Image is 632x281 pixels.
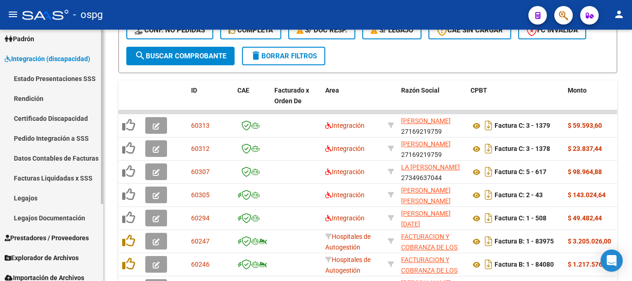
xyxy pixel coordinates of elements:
div: 27169219759 [401,116,463,135]
datatable-header-cell: ID [187,81,234,121]
button: Buscar Comprobante [126,47,235,65]
button: CAE SIN CARGAR [428,21,511,39]
i: Descargar documento [483,187,495,202]
span: CPBT [471,87,487,94]
span: Area [325,87,339,94]
datatable-header-cell: Razón Social [397,81,467,121]
strong: $ 23.837,44 [568,145,602,152]
strong: Factura C: 3 - 1378 [495,145,550,153]
span: 60247 [191,237,210,245]
span: [PERSON_NAME][DATE] [401,210,451,228]
span: Explorador de Archivos [5,253,79,263]
span: 60312 [191,145,210,152]
span: LA [PERSON_NAME] [401,163,460,171]
div: Open Intercom Messenger [601,250,623,272]
datatable-header-cell: Monto [564,81,620,121]
div: 27391609964 [401,208,463,228]
strong: Factura C: 1 - 508 [495,215,546,222]
span: Conf. no pedidas [135,26,205,34]
span: Buscar Comprobante [135,52,226,60]
span: Integración [325,145,365,152]
span: Integración [325,191,365,199]
button: S/ legajo [362,21,421,39]
mat-icon: search [135,50,146,61]
span: Integración [325,214,365,222]
strong: $ 143.024,64 [568,191,606,199]
span: Hospitales de Autogestión [325,256,371,274]
strong: Factura C: 5 - 617 [495,169,546,176]
strong: $ 98.964,88 [568,168,602,175]
div: 30715497456 [401,231,463,251]
span: Facturado x Orden De [274,87,309,105]
button: FC Inválida [518,21,586,39]
span: 60294 [191,214,210,222]
datatable-header-cell: CAE [234,81,271,121]
button: Completa [220,21,281,39]
span: 60246 [191,261,210,268]
span: FACTURACION Y COBRANZA DE LOS EFECTORES PUBLICOS S.E. [401,233,458,272]
strong: Factura B: 1 - 83975 [495,238,554,245]
span: Integración [325,168,365,175]
span: Razón Social [401,87,440,94]
strong: $ 59.593,60 [568,122,602,129]
span: 60313 [191,122,210,129]
i: Descargar documento [483,257,495,272]
div: 30715497456 [401,255,463,274]
span: 60307 [191,168,210,175]
div: 27349637044 [401,162,463,181]
span: Integración [325,122,365,129]
strong: $ 49.482,44 [568,214,602,222]
span: CAE [237,87,249,94]
span: [PERSON_NAME] [401,140,451,148]
mat-icon: delete [250,50,261,61]
strong: $ 1.217.576,00 [568,261,611,268]
div: 27169219759 [401,139,463,158]
button: Borrar Filtros [242,47,325,65]
strong: $ 3.205.026,00 [568,237,611,245]
span: Hospitales de Autogestión [325,233,371,251]
span: 60305 [191,191,210,199]
span: - ospg [73,5,103,25]
span: [PERSON_NAME] [401,117,451,125]
datatable-header-cell: Facturado x Orden De [271,81,322,121]
span: Padrón [5,34,34,44]
span: Monto [568,87,587,94]
datatable-header-cell: Area [322,81,384,121]
strong: Factura C: 2 - 43 [495,192,543,199]
i: Descargar documento [483,118,495,133]
mat-icon: person [613,9,625,20]
span: Completa [229,26,273,34]
span: Borrar Filtros [250,52,317,60]
mat-icon: menu [7,9,19,20]
span: ID [191,87,197,94]
span: Integración (discapacidad) [5,54,90,64]
span: [PERSON_NAME] [PERSON_NAME] [401,187,451,205]
i: Descargar documento [483,141,495,156]
datatable-header-cell: CPBT [467,81,564,121]
button: Conf. no pedidas [126,21,213,39]
i: Descargar documento [483,234,495,249]
span: S/ legajo [371,26,413,34]
i: Descargar documento [483,164,495,179]
i: Descargar documento [483,211,495,225]
strong: Factura C: 3 - 1379 [495,122,550,130]
span: S/ Doc Resp. [297,26,347,34]
div: 20302011290 [401,185,463,205]
strong: Factura B: 1 - 84080 [495,261,554,269]
span: Prestadores / Proveedores [5,233,89,243]
span: FC Inválida [527,26,578,34]
span: CAE SIN CARGAR [437,26,503,34]
button: S/ Doc Resp. [288,21,356,39]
